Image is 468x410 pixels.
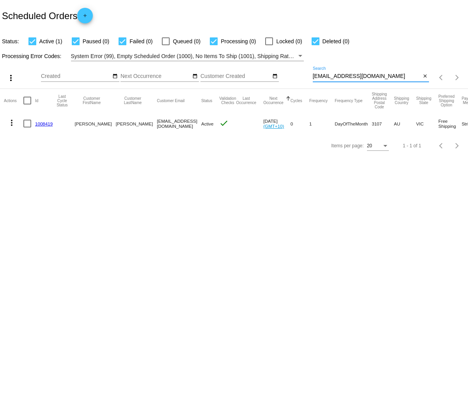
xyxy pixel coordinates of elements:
button: Change sorting for PreferredShippingOption [438,94,455,107]
span: Status: [2,38,19,44]
mat-cell: [EMAIL_ADDRESS][DOMAIN_NAME] [157,112,201,135]
button: Next page [449,138,465,154]
span: Paused (0) [83,37,109,46]
span: Deleted (0) [323,37,349,46]
button: Change sorting for Id [35,98,38,103]
span: Locked (0) [276,37,302,46]
mat-cell: AU [394,112,416,135]
button: Change sorting for ShippingCountry [394,96,409,105]
mat-header-cell: Validation Checks [219,89,236,112]
span: 20 [367,143,372,148]
mat-cell: VIC [416,112,438,135]
button: Change sorting for LastProcessingCycleId [57,94,67,107]
button: Next page [449,70,465,85]
input: Next Occurrence [121,73,191,80]
mat-icon: more_vert [6,73,16,83]
a: (GMT+10) [263,124,284,129]
mat-cell: 1 [309,112,335,135]
mat-cell: DayOfTheMonth [335,112,372,135]
mat-icon: close [422,73,428,80]
button: Change sorting for Cycles [291,98,302,103]
button: Clear [421,72,429,81]
mat-cell: [PERSON_NAME] [116,112,157,135]
div: 1 - 1 of 1 [403,143,421,148]
mat-cell: Free Shipping [438,112,462,135]
mat-icon: date_range [112,73,118,80]
span: Active (1) [39,37,62,46]
mat-icon: add [80,13,90,22]
button: Change sorting for CustomerLastName [116,96,150,105]
span: Failed (0) [129,37,152,46]
mat-icon: date_range [192,73,198,80]
button: Change sorting for LastOccurrenceUtc [236,96,256,105]
mat-cell: 0 [291,112,309,135]
mat-header-cell: Actions [4,89,23,112]
button: Change sorting for Status [201,98,212,103]
button: Previous page [434,138,449,154]
span: Queued (0) [173,37,200,46]
button: Change sorting for FrequencyType [335,98,363,103]
h2: Scheduled Orders [2,8,93,23]
input: Search [313,73,421,80]
mat-select: Items per page: [367,143,389,149]
span: Processing Error Codes: [2,53,62,59]
mat-cell: [PERSON_NAME] [74,112,115,135]
button: Change sorting for ShippingPostcode [372,92,387,109]
mat-cell: 3107 [372,112,394,135]
button: Change sorting for ShippingState [416,96,431,105]
mat-icon: check [219,118,229,128]
button: Change sorting for NextOccurrenceUtc [263,96,284,105]
button: Change sorting for Frequency [309,98,328,103]
input: Customer Created [200,73,271,80]
mat-select: Filter by Processing Error Codes [71,51,304,61]
button: Previous page [434,70,449,85]
mat-icon: date_range [272,73,278,80]
mat-icon: more_vert [7,118,16,127]
div: Items per page: [331,143,363,148]
span: Processing (0) [221,37,256,46]
button: Change sorting for CustomerEmail [157,98,184,103]
span: Active [201,121,214,126]
mat-cell: [DATE] [263,112,291,135]
input: Created [41,73,111,80]
a: 1008419 [35,121,53,126]
button: Change sorting for CustomerFirstName [74,96,108,105]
